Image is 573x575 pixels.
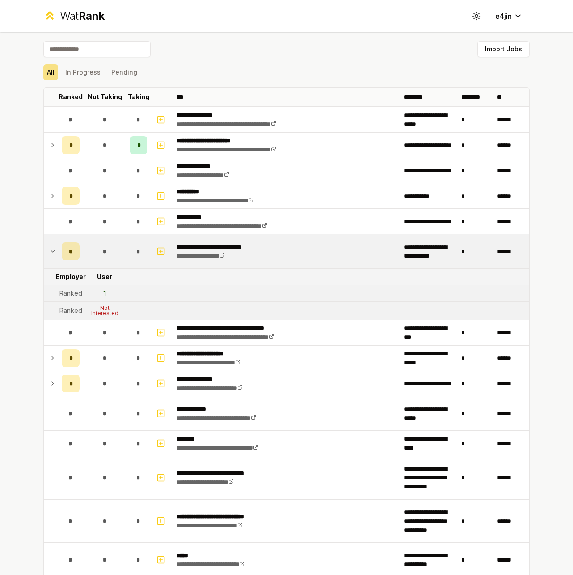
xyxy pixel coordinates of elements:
div: Ranked [59,306,82,315]
td: Employer [58,269,83,285]
button: In Progress [62,64,104,80]
button: All [43,64,58,80]
div: 1 [103,289,106,298]
div: Ranked [59,289,82,298]
div: Not Interested [87,305,122,316]
p: Not Taking [88,92,122,101]
div: Wat [60,9,105,23]
span: e4jin [495,11,512,21]
td: User [83,269,126,285]
button: Import Jobs [477,41,530,57]
p: Ranked [59,92,83,101]
p: Taking [128,92,149,101]
span: Rank [79,9,105,22]
a: WatRank [43,9,105,23]
button: Pending [108,64,141,80]
button: e4jin [488,8,530,24]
